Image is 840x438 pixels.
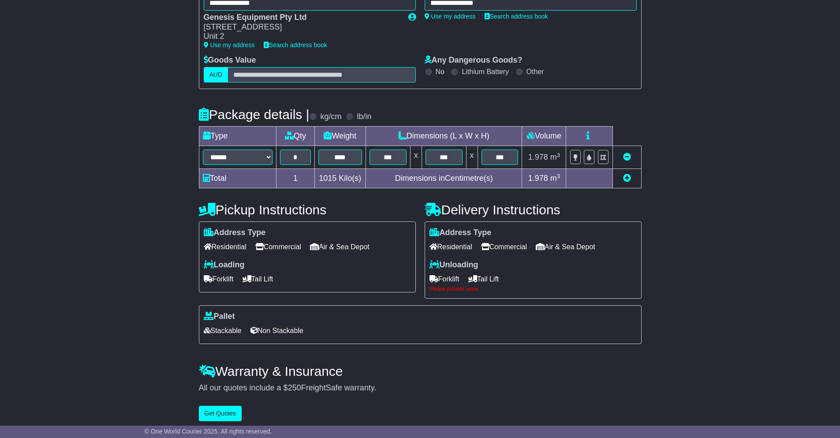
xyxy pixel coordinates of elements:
[462,67,509,76] label: Lithium Battery
[429,286,637,292] div: Please provide value
[314,127,366,146] td: Weight
[199,127,276,146] td: Type
[425,56,523,65] label: Any Dangerous Goods?
[264,41,327,49] a: Search address book
[204,41,255,49] a: Use my address
[410,146,422,169] td: x
[425,202,642,217] h4: Delivery Instructions
[204,312,235,322] label: Pallet
[550,153,560,161] span: m
[145,428,272,435] span: © One World Courier 2025. All rights reserved.
[204,324,242,337] span: Stackable
[557,173,560,180] sup: 3
[528,153,548,161] span: 1.978
[243,272,273,286] span: Tail Lift
[199,364,642,378] h4: Warranty & Insurance
[557,152,560,158] sup: 3
[319,174,336,183] span: 1015
[429,240,472,254] span: Residential
[250,324,303,337] span: Non Stackable
[550,174,560,183] span: m
[522,127,566,146] td: Volume
[204,32,399,41] div: Unit 2
[204,272,234,286] span: Forklift
[429,228,492,238] label: Address Type
[199,202,416,217] h4: Pickup Instructions
[199,406,242,421] button: Get Quotes
[623,153,631,161] a: Remove this item
[199,107,310,122] h4: Package details |
[310,240,370,254] span: Air & Sea Depot
[623,174,631,183] a: Add new item
[204,67,228,82] label: AUD
[425,13,476,20] a: Use my address
[466,146,478,169] td: x
[314,169,366,188] td: Kilo(s)
[429,272,459,286] span: Forklift
[255,240,301,254] span: Commercial
[357,112,371,122] label: lb/in
[485,13,548,20] a: Search address book
[276,169,314,188] td: 1
[199,169,276,188] td: Total
[528,174,548,183] span: 1.978
[204,240,246,254] span: Residential
[366,169,522,188] td: Dimensions in Centimetre(s)
[481,240,527,254] span: Commercial
[288,383,301,392] span: 250
[204,22,399,32] div: [STREET_ADDRESS]
[204,260,245,270] label: Loading
[526,67,544,76] label: Other
[204,228,266,238] label: Address Type
[366,127,522,146] td: Dimensions (L x W x H)
[204,56,256,65] label: Goods Value
[429,260,478,270] label: Unloading
[468,272,499,286] span: Tail Lift
[320,112,341,122] label: kg/cm
[276,127,314,146] td: Qty
[199,383,642,393] div: All our quotes include a $ FreightSafe warranty.
[536,240,595,254] span: Air & Sea Depot
[436,67,444,76] label: No
[204,13,399,22] div: Genesis Equipment Pty Ltd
